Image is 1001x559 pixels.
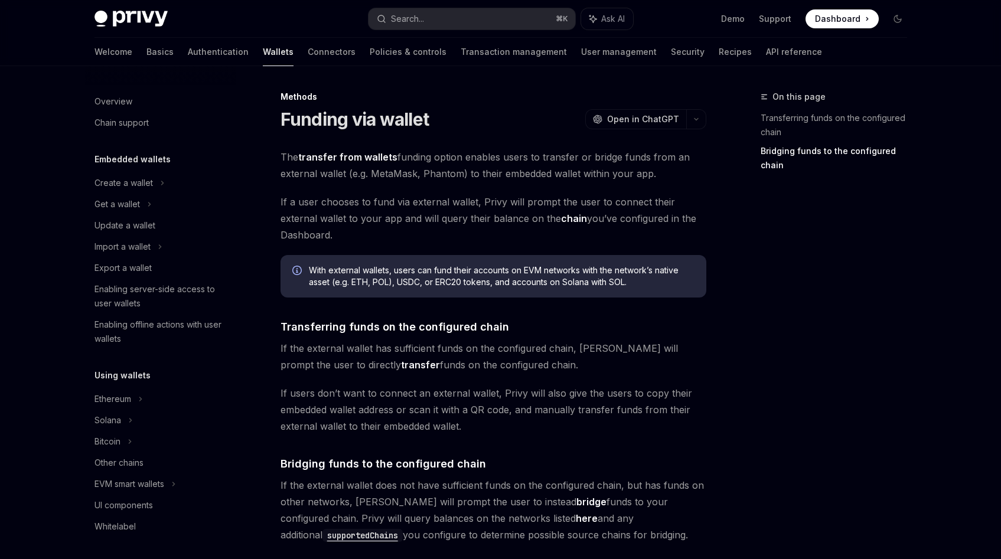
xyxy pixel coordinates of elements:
[298,151,397,163] strong: transfer from wallets
[281,109,429,130] h1: Funding via wallet
[94,456,144,470] div: Other chains
[94,318,229,346] div: Enabling offline actions with user wallets
[292,266,304,277] svg: Info
[281,456,486,472] span: Bridging funds to the configured chain
[561,213,587,225] a: chain
[85,314,236,349] a: Enabling offline actions with user wallets
[94,152,171,166] h5: Embedded wallets
[322,529,403,542] code: supportedChains
[761,109,917,142] a: Transferring funds on the configured chain
[94,368,151,383] h5: Using wallets
[85,215,236,236] a: Update a wallet
[94,261,152,275] div: Export a wallet
[581,8,633,30] button: Ask AI
[281,91,706,103] div: Methods
[391,12,424,26] div: Search...
[607,113,679,125] span: Open in ChatGPT
[94,519,136,534] div: Whitelabel
[94,11,168,27] img: dark logo
[721,13,745,25] a: Demo
[94,176,153,190] div: Create a wallet
[585,109,686,129] button: Open in ChatGPT
[94,240,151,254] div: Import a wallet
[94,38,132,66] a: Welcome
[85,495,236,516] a: UI components
[581,38,657,66] a: User management
[85,279,236,314] a: Enabling server-side access to user wallets
[281,340,706,373] span: If the external wallet has sufficient funds on the configured chain, [PERSON_NAME] will prompt th...
[401,359,440,371] strong: transfer
[94,498,153,512] div: UI components
[94,218,155,233] div: Update a wallet
[671,38,705,66] a: Security
[188,38,249,66] a: Authentication
[85,112,236,133] a: Chain support
[281,319,509,335] span: Transferring funds on the configured chain
[815,13,860,25] span: Dashboard
[370,38,446,66] a: Policies & controls
[308,38,356,66] a: Connectors
[766,38,822,66] a: API reference
[85,257,236,279] a: Export a wallet
[309,264,694,288] span: With external wallets, users can fund their accounts on EVM networks with the network’s native as...
[759,13,791,25] a: Support
[461,38,567,66] a: Transaction management
[369,8,575,30] button: Search...⌘K
[263,38,294,66] a: Wallets
[94,94,132,109] div: Overview
[322,529,403,541] a: supportedChains
[94,282,229,310] div: Enabling server-side access to user wallets
[772,90,826,104] span: On this page
[94,434,120,449] div: Bitcoin
[761,142,917,175] a: Bridging funds to the configured chain
[576,512,598,525] a: here
[281,149,706,182] span: The funding option enables users to transfer or bridge funds from an external wallet (e.g. MetaMa...
[556,14,568,24] span: ⌘ K
[94,413,121,427] div: Solana
[601,13,625,25] span: Ask AI
[146,38,174,66] a: Basics
[888,9,907,28] button: Toggle dark mode
[94,392,131,406] div: Ethereum
[94,197,140,211] div: Get a wallet
[281,385,706,434] span: If users don’t want to connect an external wallet, Privy will also give the users to copy their e...
[85,516,236,537] a: Whitelabel
[281,477,706,543] span: If the external wallet does not have sufficient funds on the configured chain, but has funds on o...
[576,496,607,508] strong: bridge
[719,38,752,66] a: Recipes
[94,477,164,491] div: EVM smart wallets
[85,91,236,112] a: Overview
[806,9,879,28] a: Dashboard
[85,452,236,473] a: Other chains
[281,194,706,243] span: If a user chooses to fund via external wallet, Privy will prompt the user to connect their extern...
[94,116,149,130] div: Chain support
